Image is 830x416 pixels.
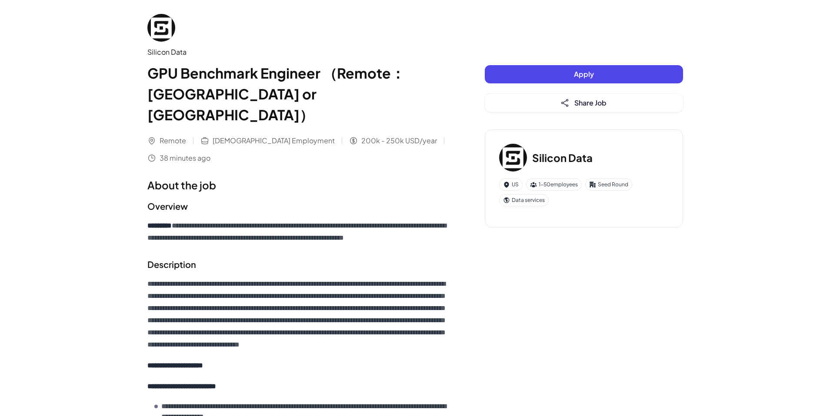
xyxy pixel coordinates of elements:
[160,135,186,146] span: Remote
[213,135,335,146] span: [DEMOGRAPHIC_DATA] Employment
[485,94,683,112] button: Share Job
[147,200,450,213] h2: Overview
[361,135,437,146] span: 200k - 250k USD/year
[574,69,594,79] span: Apply
[147,14,175,42] img: Si
[499,178,523,191] div: US
[499,144,527,172] img: Si
[147,47,450,57] div: Silicon Data
[160,153,210,163] span: 38 minutes ago
[147,177,450,193] h1: About the job
[574,98,607,107] span: Share Job
[585,178,632,191] div: Seed Round
[485,65,683,83] button: Apply
[147,63,450,125] h1: GPU Benchmark Engineer （Remote：[GEOGRAPHIC_DATA] or [GEOGRAPHIC_DATA]）
[526,178,582,191] div: 1-50 employees
[147,258,450,271] h2: Description
[499,194,549,206] div: Data services
[532,150,593,165] h3: Silicon Data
